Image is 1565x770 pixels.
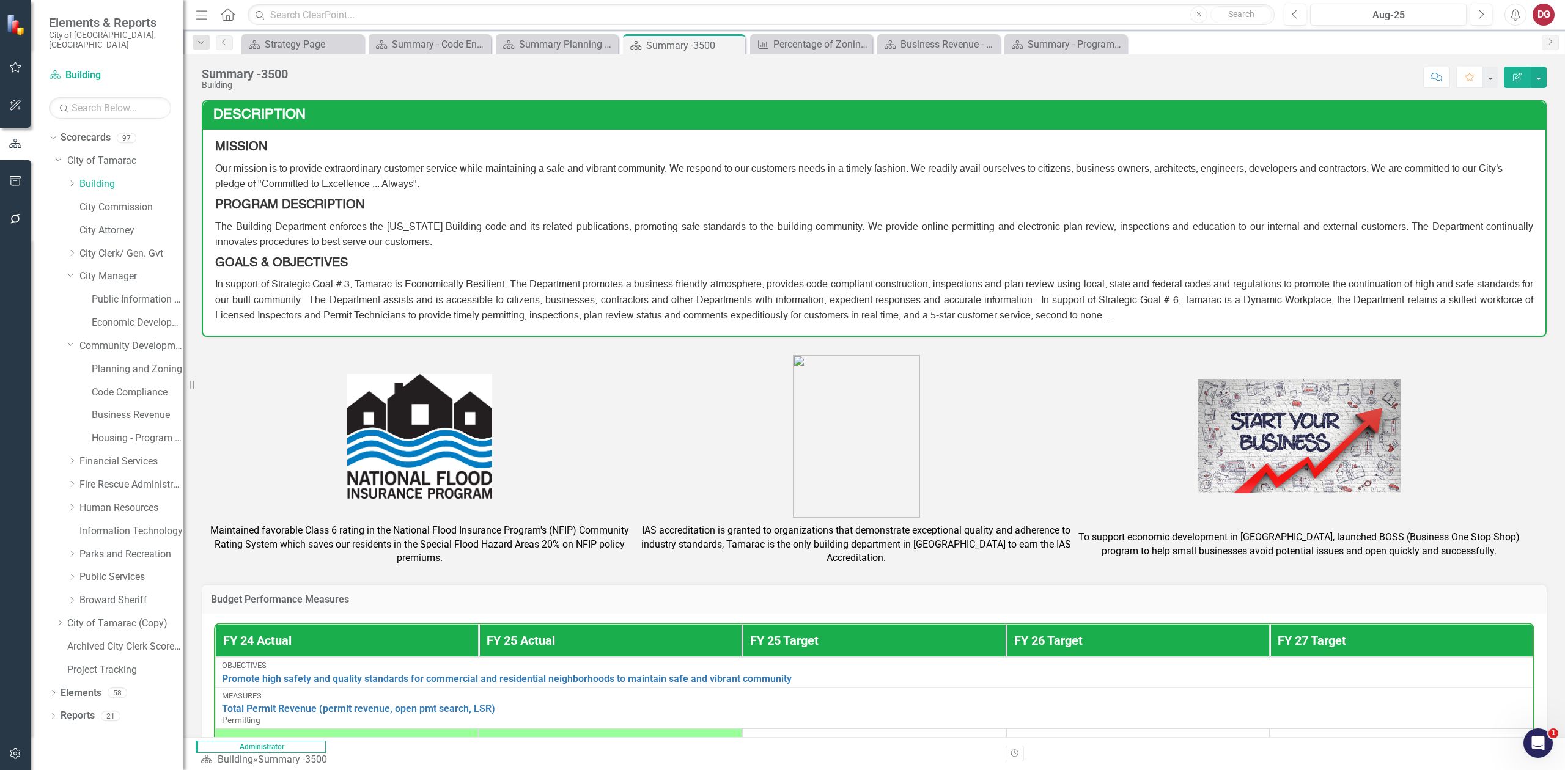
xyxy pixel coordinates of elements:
a: Project Tracking [67,663,183,677]
a: Planning and Zoning [92,362,183,376]
a: Total Permit Revenue (permit revenue, open pmt search, LSR) [222,703,1526,714]
span: Search [1228,9,1254,19]
a: Parks and Recreation [79,548,183,562]
td: Double-Click to Edit Right Click for Context Menu [215,657,1533,687]
a: Percentage of Zoning Inquiry Letters processed on time (within 5 business days) [753,37,869,52]
div: Summary Planning and Zoning - Program Description (3010) [519,37,615,52]
a: Scorecards [61,131,111,145]
small: City of [GEOGRAPHIC_DATA], [GEOGRAPHIC_DATA] [49,30,171,50]
img: Community Rating System | Kill Devil Hills, NC! - Official Website [347,374,492,499]
a: City Manager [79,269,183,284]
a: Elements [61,686,101,700]
span: The Building Department enforces the [US_STATE] Building code and its related publications, promo... [215,222,1533,248]
a: Economic Development [92,316,183,330]
button: Aug-25 [1310,4,1467,26]
a: Public Information Office [92,293,183,307]
a: Community Development [79,339,183,353]
a: Archived City Clerk Scorecard [67,640,183,654]
div: » [201,753,332,767]
span: Elements & Reports [49,15,171,30]
a: City of Tamarac [67,154,183,168]
a: Housing - Program Description (CDBG/SHIP/NSP/HOME) [92,431,183,446]
span: 1 [1548,728,1558,738]
a: Broward Sheriff [79,593,183,607]
div: 97 [117,133,136,143]
a: Summary - Code Enforcement (3020) [372,37,488,52]
a: Promote high safety and quality standards for commercial and residential neighborhoods to maintai... [222,673,1526,684]
button: Search [1210,6,1272,23]
div: Percentage of Zoning Inquiry Letters processed on time (within 5 business days) [773,37,869,52]
div: Aug-25 [1314,8,1462,23]
td: To support economic development in [GEOGRAPHIC_DATA], launched BOSS (Business One Stop Shop) prog... [1075,521,1523,569]
div: Business Revenue - Program Description (3030) [900,37,996,52]
strong: PROGRAM DESCRIPTION [215,199,364,211]
a: City Clerk/ Gen. Gvt [79,247,183,261]
button: DG [1533,4,1555,26]
img: image_1b3miuje6ei6y.png [793,355,920,518]
a: Reports [61,709,95,723]
a: Code Compliance [92,386,183,400]
div: Building [202,81,288,90]
td: IAS accreditation is granted to organizations that demonstrate exceptional quality and adherence ... [638,521,1075,569]
input: Search Below... [49,97,171,119]
div: 58 [108,687,127,698]
a: Summary Planning and Zoning - Program Description (3010) [499,37,615,52]
div: Summary - Program Description (CDBG/SHIP/NSP/HOME) [1028,37,1124,52]
div: Summary - Code Enforcement (3020) [392,37,488,52]
a: Public Services [79,570,183,584]
img: 10 Top Tips For Starting a Business in France [1198,379,1401,493]
a: Information Technology [79,524,183,538]
div: Measures [222,692,1526,700]
input: Search ClearPoint... [248,4,1275,26]
td: Maintained favorable Class 6 rating in the National Flood Insurance Program's (NFIP) Community Ra... [202,521,638,569]
a: Strategy Page [245,37,361,52]
div: Summary -3500 [202,67,288,81]
a: Financial Services [79,455,183,469]
strong: GOALS & OBJECTIVES [215,257,348,269]
img: ClearPoint Strategy [6,14,28,35]
a: City Attorney [79,224,183,238]
a: Summary - Program Description (CDBG/SHIP/NSP/HOME) [1007,37,1124,52]
a: Business Revenue [92,408,183,422]
a: Building [79,177,183,191]
div: Strategy Page [265,37,361,52]
span: Permitting [222,715,260,725]
h3: Budget Performance Measures [211,594,1537,605]
a: City Commission [79,200,183,215]
span: Our mission is to provide extraordinary customer service while maintaining a safe and vibrant com... [215,164,1503,189]
a: Building [218,754,253,765]
div: Summary -3500 [258,754,327,765]
span: Administrator [196,741,326,753]
div: Objectives [222,661,1526,670]
div: 21 [101,711,120,721]
a: Human Resources [79,501,183,515]
span: In support of Strategic Goal # 3, Tamarac is Economically Resilient, The Department promotes a bu... [215,280,1533,320]
div: Summary -3500 [646,38,742,53]
iframe: Intercom live chat [1523,728,1553,758]
strong: MISSION [215,141,267,153]
a: Business Revenue - Program Description (3030) [880,37,996,52]
a: City of Tamarac (Copy) [67,617,183,631]
a: Building [49,68,171,82]
a: Fire Rescue Administration [79,478,183,492]
td: Double-Click to Edit Right Click for Context Menu [215,687,1533,728]
h3: Description [213,108,1539,122]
